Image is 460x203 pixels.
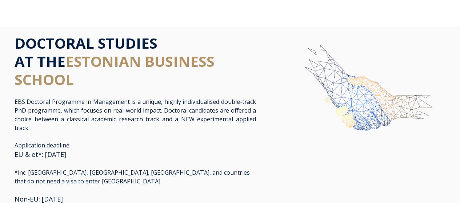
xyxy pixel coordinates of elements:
img: img-ebs-hand [280,34,445,162]
span: EU & et*: [DATE] [15,150,66,159]
span: *inc. [GEOGRAPHIC_DATA], [GEOGRAPHIC_DATA], [GEOGRAPHIC_DATA], and countries that do not need a v... [15,169,250,185]
p: EBS Doctoral Programme in Management is a unique, highly individualised double-track PhD programm... [15,97,256,132]
h1: DOCTORAL STUDIES AT THE [15,34,256,89]
span: ESTONIAN BUSINESS SCHOOL [15,51,215,89]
